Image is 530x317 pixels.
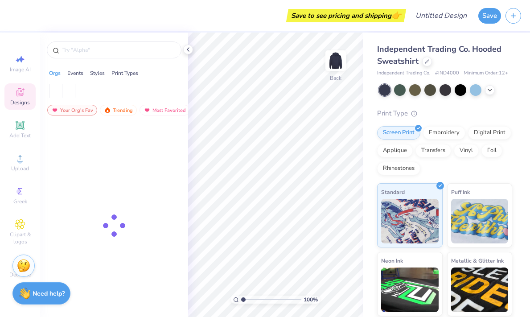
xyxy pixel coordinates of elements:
div: Digital Print [468,126,511,140]
img: Neon Ink [381,268,439,312]
div: Embroidery [423,126,465,140]
div: Orgs [49,69,61,77]
span: 👉 [391,10,401,21]
strong: Need help? [33,289,65,298]
div: Applique [377,144,413,157]
span: 100 % [304,296,318,304]
div: Your Org's Fav [47,105,97,115]
div: Foil [481,144,502,157]
div: Styles [90,69,105,77]
div: Events [67,69,83,77]
input: Try "Alpha" [62,45,176,54]
div: Back [330,74,341,82]
span: Neon Ink [381,256,403,265]
span: Clipart & logos [4,231,36,245]
img: most_fav.gif [144,107,151,113]
div: Rhinestones [377,162,420,175]
div: Transfers [415,144,451,157]
img: Back [327,52,345,70]
img: Puff Ink [451,199,509,243]
span: Standard [381,187,405,197]
span: Minimum Order: 12 + [464,70,508,77]
span: # IND4000 [435,70,459,77]
span: Puff Ink [451,187,470,197]
span: Decorate [9,271,31,278]
img: trending.gif [104,107,111,113]
span: Image AI [10,66,31,73]
img: Metallic & Glitter Ink [451,268,509,312]
span: Upload [11,165,29,172]
div: Vinyl [454,144,479,157]
div: Print Type [377,108,512,119]
span: Add Text [9,132,31,139]
input: Untitled Design [408,7,474,25]
img: most_fav.gif [51,107,58,113]
div: Trending [100,105,137,115]
span: Independent Trading Co. Hooded Sweatshirt [377,44,501,66]
div: Save to see pricing and shipping [288,9,404,22]
span: Metallic & Glitter Ink [451,256,504,265]
div: Print Types [111,69,138,77]
div: Most Favorited [140,105,190,115]
span: Independent Trading Co. [377,70,431,77]
button: Save [478,8,501,24]
span: Designs [10,99,30,106]
img: Standard [381,199,439,243]
div: Screen Print [377,126,420,140]
span: Greek [13,198,27,205]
